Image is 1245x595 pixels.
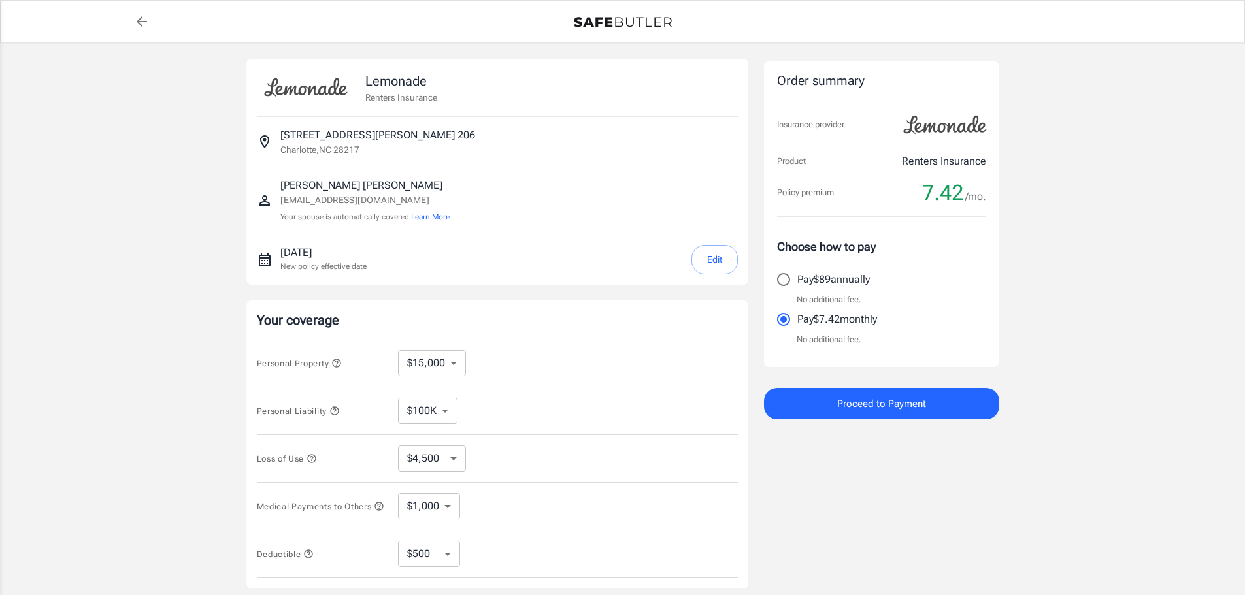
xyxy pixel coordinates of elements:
p: Pay $7.42 monthly [797,312,877,327]
p: Insurance provider [777,118,844,131]
svg: Insured address [257,134,273,150]
p: Choose how to pay [777,238,986,255]
img: Lemonade [257,69,355,106]
span: Medical Payments to Others [257,502,385,511]
p: Renters Insurance [365,91,437,104]
span: Deductible [257,549,314,559]
span: Loss of Use [257,454,317,464]
button: Deductible [257,546,314,562]
span: 7.42 [922,180,963,206]
p: Lemonade [365,71,437,91]
img: Lemonade [896,106,994,143]
p: Renters Insurance [902,153,986,169]
p: Your coverage [257,311,738,329]
p: No additional fee. [797,333,861,346]
p: Product [777,155,806,168]
button: Proceed to Payment [764,388,999,419]
p: Charlotte , NC 28217 [280,143,359,156]
svg: New policy start date [257,252,273,268]
button: Personal Liability [257,403,340,419]
p: Pay $89 annually [797,272,870,287]
p: Your spouse is automatically covered. [280,211,450,223]
p: [DATE] [280,245,367,261]
span: Personal Property [257,359,342,368]
p: [STREET_ADDRESS][PERSON_NAME] 206 [280,127,475,143]
span: Personal Liability [257,406,340,416]
p: [EMAIL_ADDRESS][DOMAIN_NAME] [280,193,450,207]
p: [PERSON_NAME] [PERSON_NAME] [280,178,450,193]
button: Medical Payments to Others [257,498,385,514]
button: Personal Property [257,355,342,371]
div: Order summary [777,72,986,91]
p: New policy effective date [280,261,367,272]
svg: Insured person [257,193,273,208]
button: Loss of Use [257,451,317,466]
img: Back to quotes [574,17,672,27]
span: /mo. [965,187,986,206]
p: Policy premium [777,186,834,199]
a: back to quotes [129,8,155,35]
p: No additional fee. [797,293,861,306]
span: Proceed to Payment [837,395,926,412]
button: Learn More [411,211,450,223]
button: Edit [691,245,738,274]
